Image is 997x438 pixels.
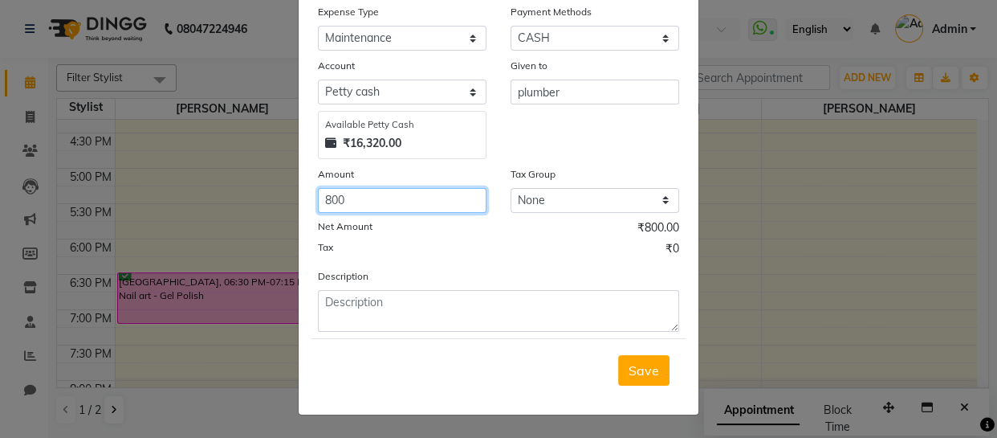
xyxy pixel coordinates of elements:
[318,219,372,234] label: Net Amount
[318,5,379,19] label: Expense Type
[343,135,401,152] strong: ₹16,320.00
[325,118,479,132] div: Available Petty Cash
[618,355,669,386] button: Save
[511,80,679,104] input: Given to
[511,5,592,19] label: Payment Methods
[665,240,679,261] span: ₹0
[318,188,486,213] input: Amount
[318,269,368,284] label: Description
[629,362,659,379] span: Save
[318,240,333,255] label: Tax
[318,167,354,182] label: Amount
[511,167,555,182] label: Tax Group
[511,59,547,73] label: Given to
[637,219,679,240] span: ₹800.00
[318,59,355,73] label: Account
